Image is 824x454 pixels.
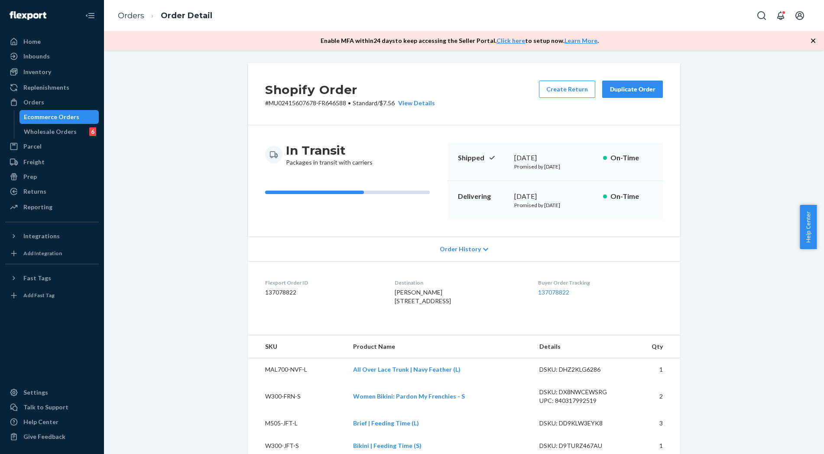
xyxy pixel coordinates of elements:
[627,381,680,412] td: 2
[24,127,77,136] div: Wholesale Orders
[321,36,599,45] p: Enable MFA within 24 days to keep accessing the Seller Portal. to setup now. .
[5,246,99,260] a: Add Integration
[496,37,525,44] a: Click here
[539,365,621,374] div: DSKU: DHZ2KLG6286
[5,170,99,184] a: Prep
[286,143,373,167] div: Packages in transit with carriers
[514,163,596,170] p: Promised by [DATE]
[514,153,596,163] div: [DATE]
[5,35,99,49] a: Home
[539,419,621,428] div: DSKU: DD9KLW3EYK8
[5,65,99,79] a: Inventory
[5,400,99,414] a: Talk to Support
[248,335,346,358] th: SKU
[395,99,435,107] button: View Details
[19,110,99,124] a: Ecommerce Orders
[248,412,346,435] td: M505-JFT-L
[23,403,68,412] div: Talk to Support
[539,441,621,450] div: DSKU: D9TURZ467AU
[353,99,377,107] span: Standard
[538,289,569,296] a: 137078822
[23,83,69,92] div: Replenishments
[440,245,481,253] span: Order History
[610,85,655,94] div: Duplicate Order
[5,386,99,399] a: Settings
[10,11,46,20] img: Flexport logo
[89,127,96,136] div: 6
[23,274,51,282] div: Fast Tags
[286,143,373,158] h3: In Transit
[458,191,507,201] p: Delivering
[564,37,597,44] a: Learn More
[514,191,596,201] div: [DATE]
[791,7,808,24] button: Open account menu
[23,203,52,211] div: Reporting
[353,366,461,373] a: All Over Lace Trunk | Navy Feather (L)
[23,142,42,151] div: Parcel
[395,289,451,305] span: [PERSON_NAME] [STREET_ADDRESS]
[5,271,99,285] button: Fast Tags
[265,99,435,107] p: # MU02415607678-FR646588 / $7.56
[23,418,58,426] div: Help Center
[627,412,680,435] td: 3
[353,419,419,427] a: Brief | Feeding Time (L)
[5,200,99,214] a: Reporting
[23,172,37,181] div: Prep
[5,81,99,94] a: Replenishments
[348,99,351,107] span: •
[772,7,789,24] button: Open notifications
[23,68,51,76] div: Inventory
[23,158,45,166] div: Freight
[5,229,99,243] button: Integrations
[23,52,50,61] div: Inbounds
[23,432,65,441] div: Give Feedback
[5,95,99,109] a: Orders
[395,279,524,286] dt: Destination
[5,155,99,169] a: Freight
[610,191,652,201] p: On-Time
[265,81,435,99] h2: Shopify Order
[111,3,219,29] ol: breadcrumbs
[24,113,79,121] div: Ecommerce Orders
[23,98,44,107] div: Orders
[23,187,46,196] div: Returns
[532,335,628,358] th: Details
[602,81,663,98] button: Duplicate Order
[118,11,144,20] a: Orders
[539,388,621,396] div: DSKU: DX8NWCEWSRG
[5,139,99,153] a: Parcel
[23,292,55,299] div: Add Fast Tag
[5,289,99,302] a: Add Fast Tag
[353,442,422,449] a: Bikini | Feeding Time (S)
[539,396,621,405] div: UPC: 840317992519
[81,7,99,24] button: Close Navigation
[248,381,346,412] td: W300-FRN-S
[800,205,817,249] button: Help Center
[627,358,680,381] td: 1
[346,335,532,358] th: Product Name
[265,288,381,297] dd: 137078822
[5,185,99,198] a: Returns
[5,49,99,63] a: Inbounds
[248,358,346,381] td: MAL700-NVF-L
[458,153,507,163] p: Shipped
[353,392,465,400] a: Women Bikini: Pardon My Frenchies - S
[627,335,680,358] th: Qty
[5,430,99,444] button: Give Feedback
[265,279,381,286] dt: Flexport Order ID
[23,250,62,257] div: Add Integration
[5,415,99,429] a: Help Center
[23,37,41,46] div: Home
[538,279,663,286] dt: Buyer Order Tracking
[753,7,770,24] button: Open Search Box
[610,153,652,163] p: On-Time
[19,125,99,139] a: Wholesale Orders6
[23,388,48,397] div: Settings
[161,11,212,20] a: Order Detail
[539,81,595,98] button: Create Return
[23,232,60,240] div: Integrations
[514,201,596,209] p: Promised by [DATE]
